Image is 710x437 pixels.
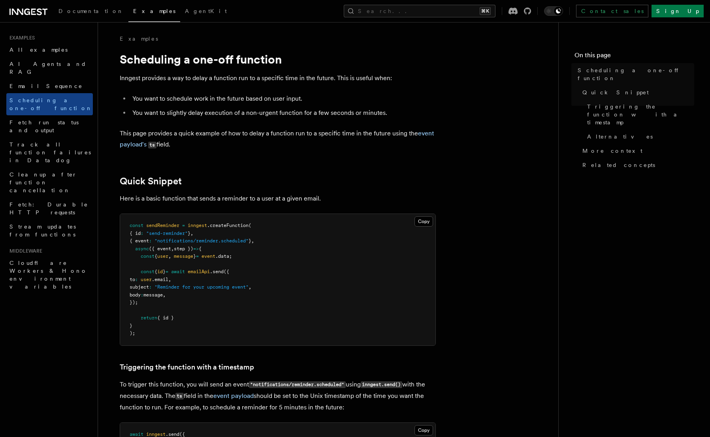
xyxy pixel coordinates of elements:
span: event [202,253,215,259]
span: Related concepts [582,161,655,169]
span: More context [582,147,642,155]
span: , [171,246,174,251]
span: } [130,323,132,328]
span: return [141,315,157,321]
span: => [193,246,199,251]
span: Email Sequence [9,83,83,89]
a: Documentation [54,2,128,21]
span: { [199,246,202,251]
code: ts [175,393,184,399]
span: Scheduling a one-off function [578,66,694,82]
li: You want to schedule work in the future based on user input. [130,93,436,104]
span: .email [152,277,168,282]
span: .send [210,269,224,274]
a: Cloudflare Workers & Hono environment variables [6,256,93,294]
span: : [141,231,143,236]
code: "notifications/reminder.scheduled" [249,381,346,388]
span: , [249,284,251,290]
span: to [130,277,135,282]
span: .createFunction [207,223,249,228]
span: "Reminder for your upcoming event" [154,284,249,290]
a: Sign Up [652,5,704,17]
span: await [130,431,143,437]
a: Quick Snippet [120,176,182,187]
span: , [168,253,171,259]
span: user [141,277,152,282]
span: , [190,231,193,236]
span: } [188,231,190,236]
h1: Scheduling a one-off function [120,52,436,66]
span: } [163,269,166,274]
span: }); [130,300,138,305]
button: Copy [414,425,433,435]
a: Triggering the function with a timestamp [584,99,694,129]
span: "send-reminder" [146,231,188,236]
a: Scheduling a one-off function [6,93,93,115]
span: Cleanup after function cancellation [9,171,77,193]
span: } [249,238,251,244]
span: } [193,253,196,259]
span: sendReminder [146,223,179,228]
span: Track all function failures in Datadog [9,141,91,163]
p: Here is a basic function that sends a reminder to a user at a given email. [120,193,436,204]
a: AI Agents and RAG [6,57,93,79]
span: { [154,253,157,259]
a: More context [579,144,694,158]
a: Scheduling a one-off function [574,63,694,85]
button: Toggle dark mode [544,6,563,16]
span: ({ [179,431,185,437]
span: subject [130,284,149,290]
span: { id [130,231,141,236]
li: You want to slightly delay execution of a non-urgent function for a few seconds or minutes. [130,107,436,118]
span: Documentation [58,8,124,14]
span: : [149,238,152,244]
a: AgentKit [180,2,232,21]
a: Quick Snippet [579,85,694,99]
code: ts [148,142,156,148]
kbd: ⌘K [480,7,491,15]
span: async [135,246,149,251]
span: Middleware [6,248,42,254]
span: : [149,284,152,290]
span: { id } [157,315,174,321]
span: Stream updates from functions [9,223,76,238]
a: Examples [128,2,180,22]
h4: On this page [574,51,694,63]
button: Copy [414,216,433,227]
span: const [141,269,154,274]
code: inngest.send() [361,381,402,388]
span: : [141,292,143,298]
span: Fetch: Durable HTTP requests [9,201,88,216]
span: AI Agents and RAG [9,61,87,75]
a: Examples [120,35,158,43]
span: Examples [133,8,175,14]
span: step }) [174,246,193,251]
span: { [154,269,157,274]
span: = [182,223,185,228]
span: ({ [224,269,229,274]
span: Triggering the function with a timestamp [587,103,694,126]
span: user [157,253,168,259]
span: ({ event [149,246,171,251]
span: .data; [215,253,232,259]
a: Fetch run status and output [6,115,93,137]
span: ); [130,330,135,336]
a: Track all function failures in Datadog [6,137,93,167]
span: message [143,292,163,298]
span: All examples [9,47,68,53]
span: AgentKit [185,8,227,14]
span: { event [130,238,149,244]
a: Email Sequence [6,79,93,93]
p: Inngest provides a way to delay a function run to a specific time in the future. This is useful w... [120,73,436,84]
span: id [157,269,163,274]
span: Quick Snippet [582,88,649,96]
span: "notifications/reminder.scheduled" [154,238,249,244]
span: await [171,269,185,274]
span: , [251,238,254,244]
a: Contact sales [576,5,648,17]
span: Alternatives [587,133,653,141]
span: emailApi [188,269,210,274]
span: message [174,253,193,259]
span: const [130,223,143,228]
span: Scheduling a one-off function [9,97,92,111]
